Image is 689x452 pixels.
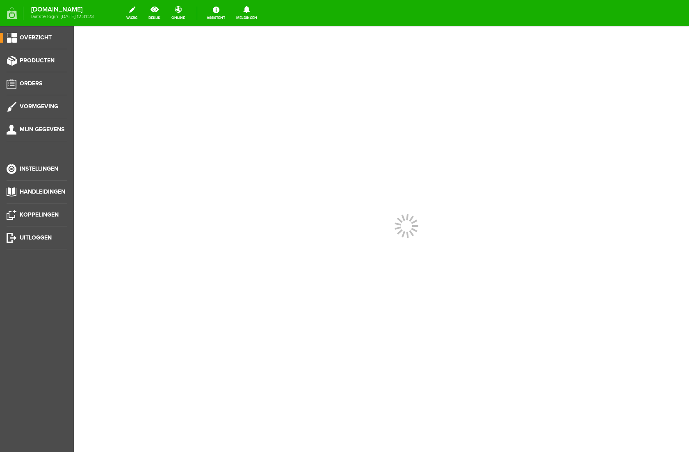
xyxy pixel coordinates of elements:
a: Assistent [202,4,230,22]
span: Producten [20,57,55,64]
span: Handleidingen [20,188,65,195]
a: wijzig [121,4,142,22]
span: Orders [20,80,42,87]
span: Mijn gegevens [20,126,64,133]
span: Koppelingen [20,211,59,218]
span: Instellingen [20,165,58,172]
span: Uitloggen [20,234,52,241]
span: Overzicht [20,34,52,41]
a: bekijk [144,4,165,22]
strong: [DOMAIN_NAME] [31,7,94,12]
a: online [167,4,190,22]
span: laatste login: [DATE] 12:31:23 [31,14,94,19]
a: Meldingen [231,4,262,22]
span: Vormgeving [20,103,58,110]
